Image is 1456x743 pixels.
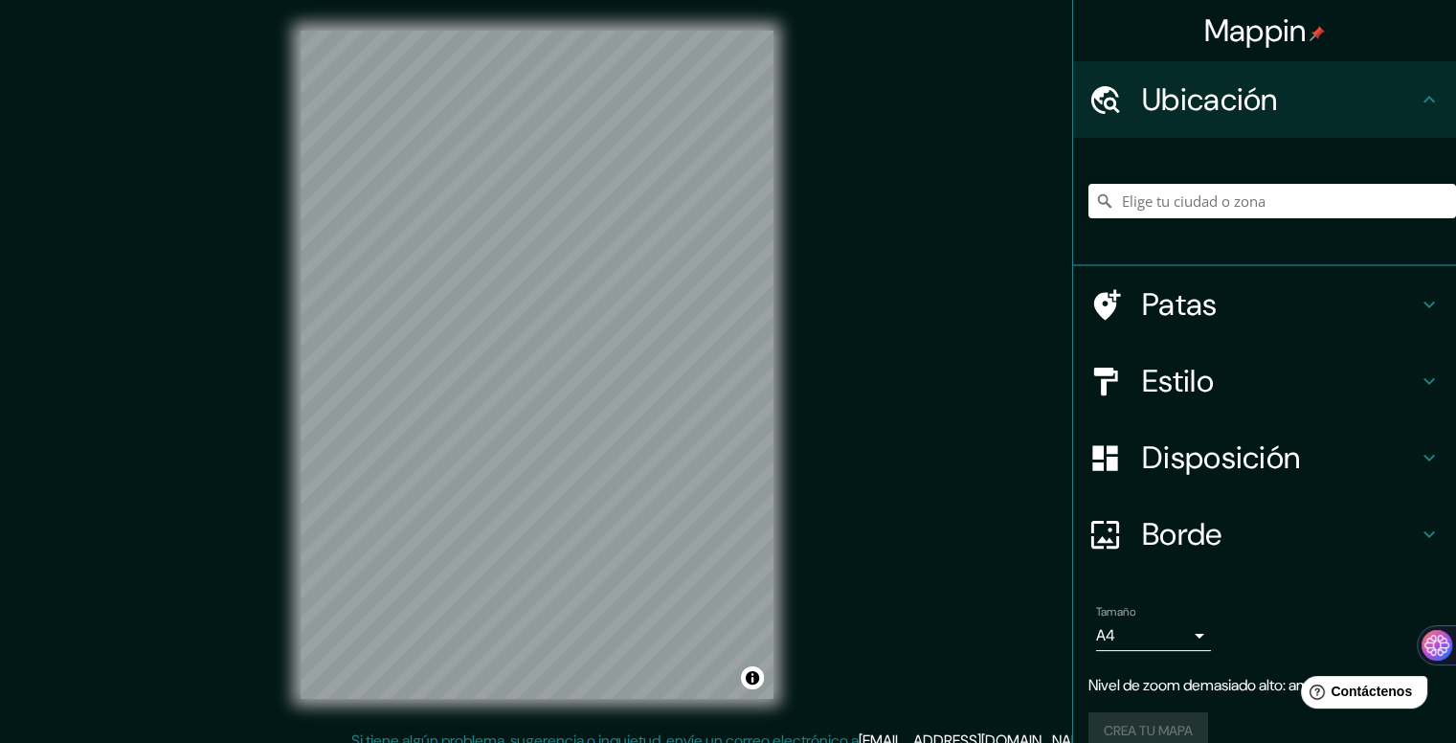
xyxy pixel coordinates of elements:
[1073,343,1456,419] div: Estilo
[1142,284,1218,325] font: Patas
[1142,438,1300,478] font: Disposición
[1096,625,1115,645] font: A4
[1310,26,1325,41] img: pin-icon.png
[1142,361,1214,401] font: Estilo
[1096,620,1211,651] div: A4
[1073,266,1456,343] div: Patas
[1073,419,1456,496] div: Disposición
[1204,11,1307,51] font: Mappin
[1088,184,1456,218] input: Elige tu ciudad o zona
[1286,668,1435,722] iframe: Lanzador de widgets de ayuda
[301,31,773,699] canvas: Mapa
[1096,604,1135,619] font: Tamaño
[741,666,764,689] button: Activar o desactivar atribución
[1073,61,1456,138] div: Ubicación
[1142,514,1222,554] font: Borde
[1142,79,1278,120] font: Ubicación
[1088,675,1363,695] font: Nivel de zoom demasiado alto: amplíe más
[1073,496,1456,573] div: Borde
